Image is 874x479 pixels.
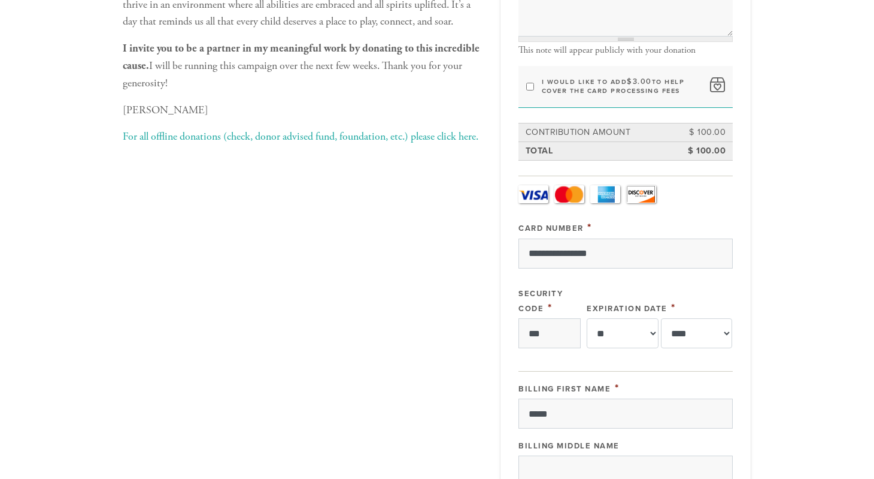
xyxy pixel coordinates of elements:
[518,441,620,451] label: Billing Middle Name
[518,224,584,233] label: Card Number
[615,381,620,394] span: This field is required.
[587,221,592,234] span: This field is required.
[548,301,553,314] span: This field is required.
[587,304,667,314] label: Expiration Date
[518,289,563,314] label: Security Code
[123,41,480,73] b: I invite you to be a partner in my meaningful work by donating to this incredible cause.
[590,185,620,203] a: Amex
[661,318,733,348] select: Expiration Date year
[123,129,478,143] a: For all offline donations (check, donor advised fund, foundation, etc.) please click here.
[518,185,548,203] a: Visa
[524,124,674,141] td: Contribution Amount
[518,45,733,56] div: This note will appear publicly with your donation
[671,301,676,314] span: This field is required.
[587,318,658,348] select: Expiration Date month
[518,384,611,394] label: Billing First Name
[554,185,584,203] a: MasterCard
[673,124,727,141] td: $ 100.00
[627,77,633,86] span: $
[633,77,652,86] span: 3.00
[673,143,727,159] td: $ 100.00
[123,102,482,119] p: [PERSON_NAME]
[524,143,674,159] td: Total
[542,77,703,95] label: I would like to add to help cover the card processing fees
[123,40,482,92] p: I will be running this campaign over the next few weeks. Thank you for your generosity!
[626,185,656,203] a: Discover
